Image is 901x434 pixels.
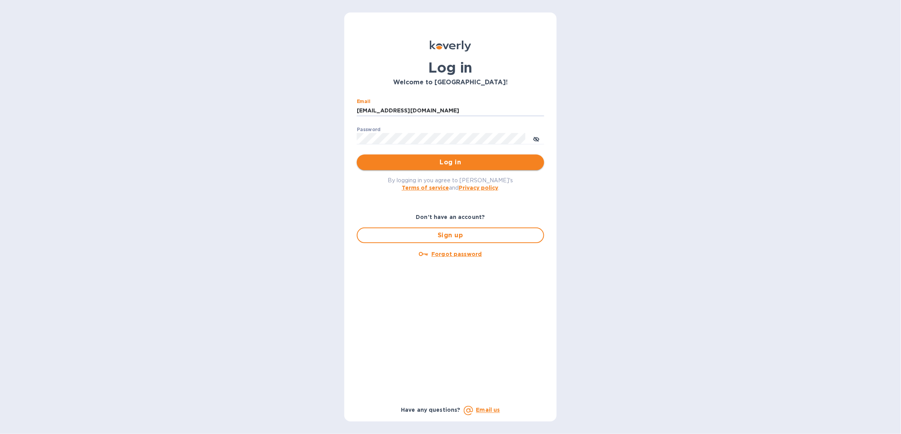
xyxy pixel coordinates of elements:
span: Sign up [364,231,537,240]
button: toggle password visibility [529,131,544,146]
b: Have any questions? [401,407,461,413]
img: Koverly [430,41,471,52]
a: Email us [476,407,500,413]
b: Don't have an account? [416,214,485,220]
h3: Welcome to [GEOGRAPHIC_DATA]! [357,79,544,86]
a: Terms of service [402,185,449,191]
span: By logging in you agree to [PERSON_NAME]'s and . [388,177,513,191]
label: Password [357,127,381,132]
a: Privacy policy [459,185,498,191]
h1: Log in [357,59,544,76]
span: Log in [363,158,538,167]
button: Sign up [357,228,544,243]
input: Enter email address [357,105,544,117]
label: Email [357,99,370,104]
u: Forgot password [431,251,482,257]
button: Log in [357,155,544,170]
